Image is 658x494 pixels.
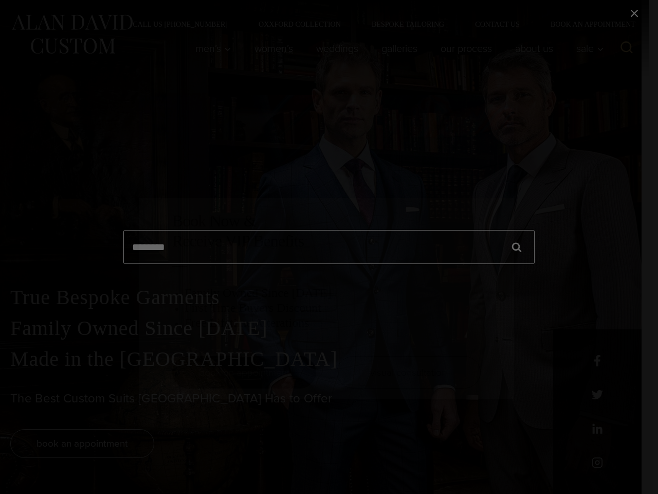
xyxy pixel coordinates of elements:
button: Close [507,89,521,102]
a: visual consultation [337,356,481,389]
h2: Book Now & Receive VIP Benefits [172,211,481,251]
a: book an appointment [172,356,316,389]
h3: Free Lifetime Alterations [185,315,481,330]
h3: First Time Buyers Discount [185,301,481,315]
h3: Family Owned Since [DATE] [185,286,481,301]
